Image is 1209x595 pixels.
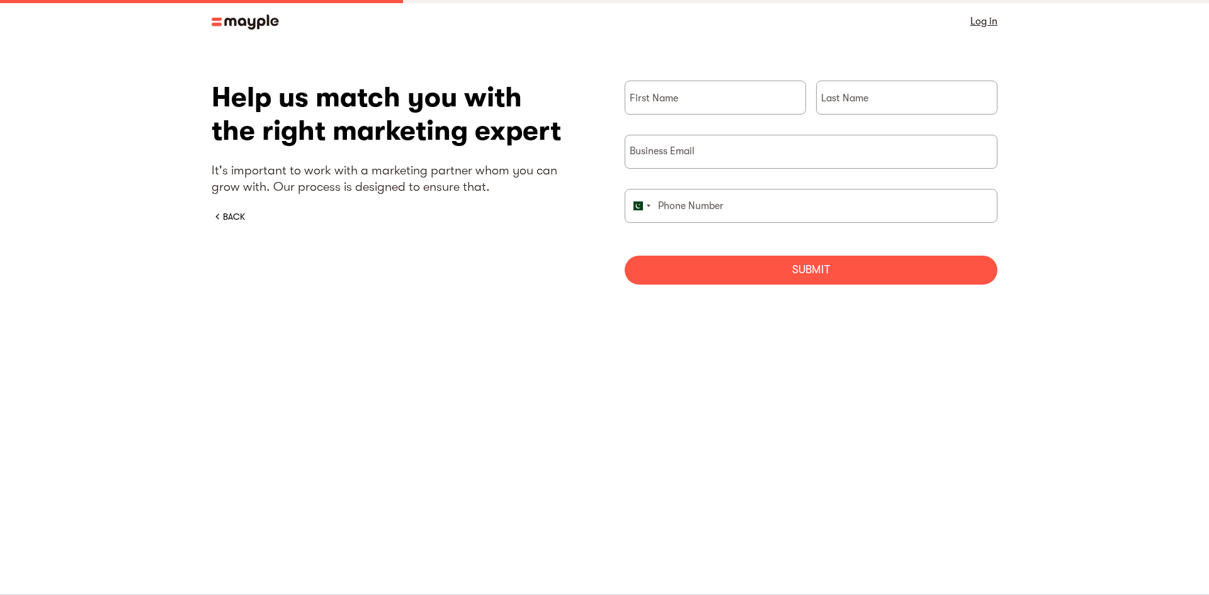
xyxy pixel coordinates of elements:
form: briefForm [625,81,997,285]
p: It's important to work with a marketing partner whom you can grow with. Our process is designed t... [212,162,584,195]
input: Phone Number [625,189,997,223]
h1: Help us match you with the right marketing expert [212,81,584,147]
div: BACK [223,210,245,223]
a: Log in [970,13,997,30]
div: Pakistan (‫پاکستان‬‎): +92 [625,190,654,222]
